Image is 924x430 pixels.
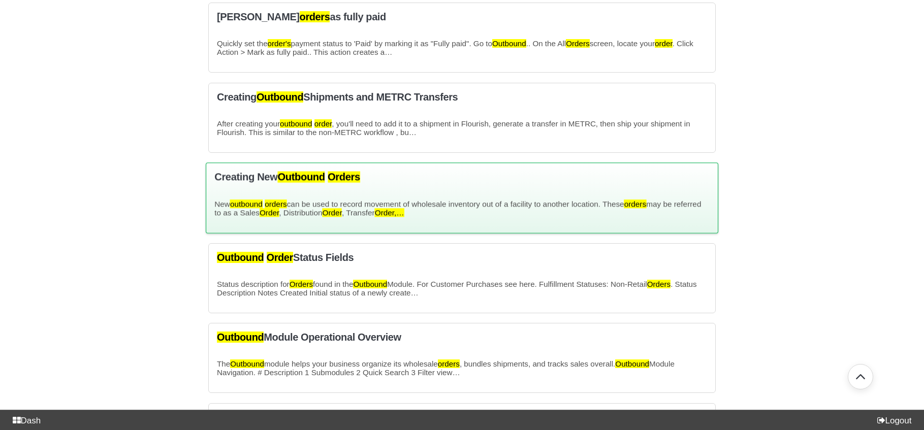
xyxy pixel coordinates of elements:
[217,252,264,263] mark: Outbound
[289,279,312,288] mark: Orders
[217,359,707,377] p: The module helps your business organize its wholesale , bundles shipments, and tracks sales overa...
[492,39,526,48] mark: Outbound
[647,279,671,288] mark: Orders
[214,199,710,216] p: New can be used to record movement of wholesale inventory out of a facility to another location. ...
[353,279,387,288] mark: Outbound
[260,208,279,217] mark: Order
[266,252,293,263] mark: Order
[208,3,716,73] a: Mark Sales orders as fully paid article card
[208,323,716,393] a: Outbound Module Operational Overview article card
[624,199,646,208] mark: orders
[208,243,716,313] a: Outbound Order Status Fields article card
[655,39,673,48] mark: order
[374,208,404,217] mark: Order,…
[265,199,286,208] mark: orders
[322,208,341,217] mark: Order
[267,39,291,48] mark: order's
[217,39,707,56] p: Quickly set the payment status to 'Paid' by marking it as "Fully paid". Go to .. On the All scree...
[214,171,710,183] h3: Creating New
[615,359,649,368] mark: Outbound
[217,11,707,23] h3: [PERSON_NAME] as fully paid
[217,332,707,343] h3: Module Operational Overview
[217,279,707,296] p: Status description for found in the Module. For Customer Purchases see here. Fulfillment Statuses...
[299,11,330,22] mark: orders
[566,39,589,48] mark: Orders
[217,332,264,343] mark: Outbound
[280,119,312,128] mark: outbound
[230,199,263,208] mark: outbound
[217,119,707,137] p: After creating your , you'll need to add it to a shipment in Flourish, generate a transfer in MET...
[230,359,264,368] mark: Outbound
[217,91,707,103] h3: Creating Shipments and METRC Transfers
[848,364,873,389] button: Go back to top of document
[257,91,303,103] mark: Outbound
[217,252,707,263] h3: Status Fields
[208,83,716,153] a: Creating Outbound Shipments and METRC Transfers article card
[208,163,716,233] a: Creating New Outbound Orders article card
[314,119,332,128] mark: order
[438,359,460,368] mark: orders
[8,416,41,425] a: Dash
[328,171,360,182] mark: Orders
[277,171,325,182] mark: Outbound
